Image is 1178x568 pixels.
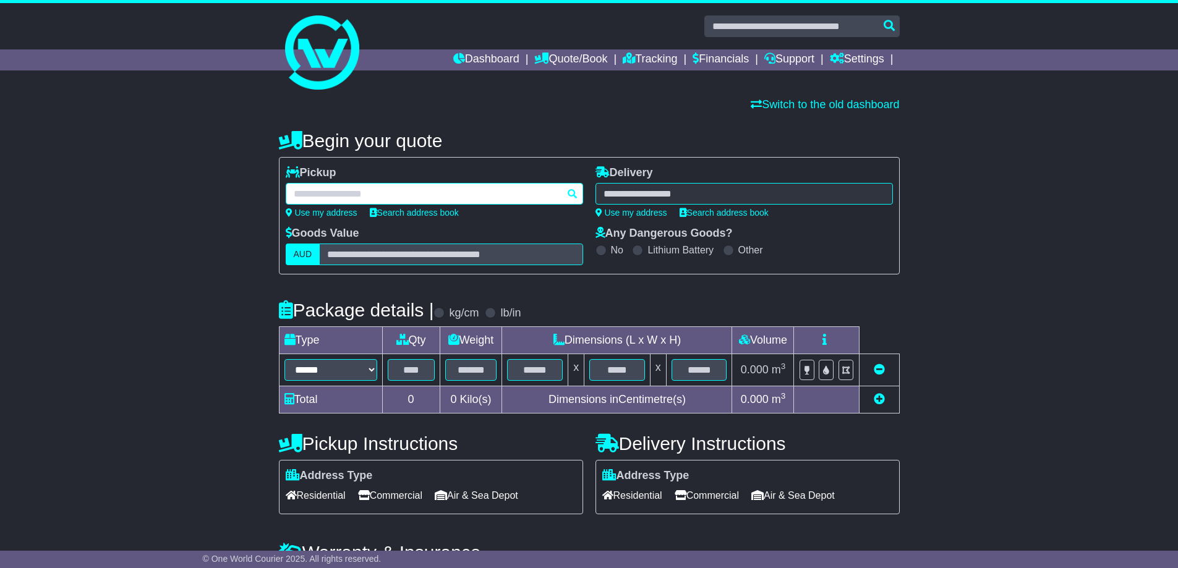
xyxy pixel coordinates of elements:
[772,363,786,376] span: m
[286,486,346,505] span: Residential
[286,227,359,240] label: Goods Value
[279,386,382,413] td: Total
[440,386,502,413] td: Kilo(s)
[279,300,434,320] h4: Package details |
[286,166,336,180] label: Pickup
[435,486,518,505] span: Air & Sea Depot
[751,98,899,111] a: Switch to the old dashboard
[203,554,382,564] span: © One World Courier 2025. All rights reserved.
[453,49,519,70] a: Dashboard
[693,49,749,70] a: Financials
[440,327,502,354] td: Weight
[286,183,583,205] typeahead: Please provide city
[772,393,786,405] span: m
[358,486,422,505] span: Commercial
[781,391,786,401] sup: 3
[502,327,732,354] td: Dimensions (L x W x H)
[741,393,769,405] span: 0.000
[675,486,739,505] span: Commercial
[502,386,732,413] td: Dimensions in Centimetre(s)
[382,327,440,354] td: Qty
[286,469,373,483] label: Address Type
[279,433,583,454] h4: Pickup Instructions
[382,386,440,413] td: 0
[286,244,320,265] label: AUD
[595,433,900,454] h4: Delivery Instructions
[732,327,794,354] td: Volume
[623,49,677,70] a: Tracking
[764,49,814,70] a: Support
[279,542,900,562] h4: Warranty & Insurance
[450,393,456,405] span: 0
[830,49,884,70] a: Settings
[370,208,459,218] a: Search address book
[279,130,900,151] h4: Begin your quote
[602,469,689,483] label: Address Type
[595,208,667,218] a: Use my address
[500,307,521,320] label: lb/in
[741,363,769,376] span: 0.000
[874,393,885,405] a: Add new item
[611,244,623,256] label: No
[874,363,885,376] a: Remove this item
[680,208,769,218] a: Search address book
[279,327,382,354] td: Type
[738,244,763,256] label: Other
[568,354,584,386] td: x
[602,486,662,505] span: Residential
[595,227,733,240] label: Any Dangerous Goods?
[286,208,357,218] a: Use my address
[534,49,607,70] a: Quote/Book
[449,307,479,320] label: kg/cm
[595,166,653,180] label: Delivery
[751,486,835,505] span: Air & Sea Depot
[647,244,714,256] label: Lithium Battery
[650,354,666,386] td: x
[781,362,786,371] sup: 3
